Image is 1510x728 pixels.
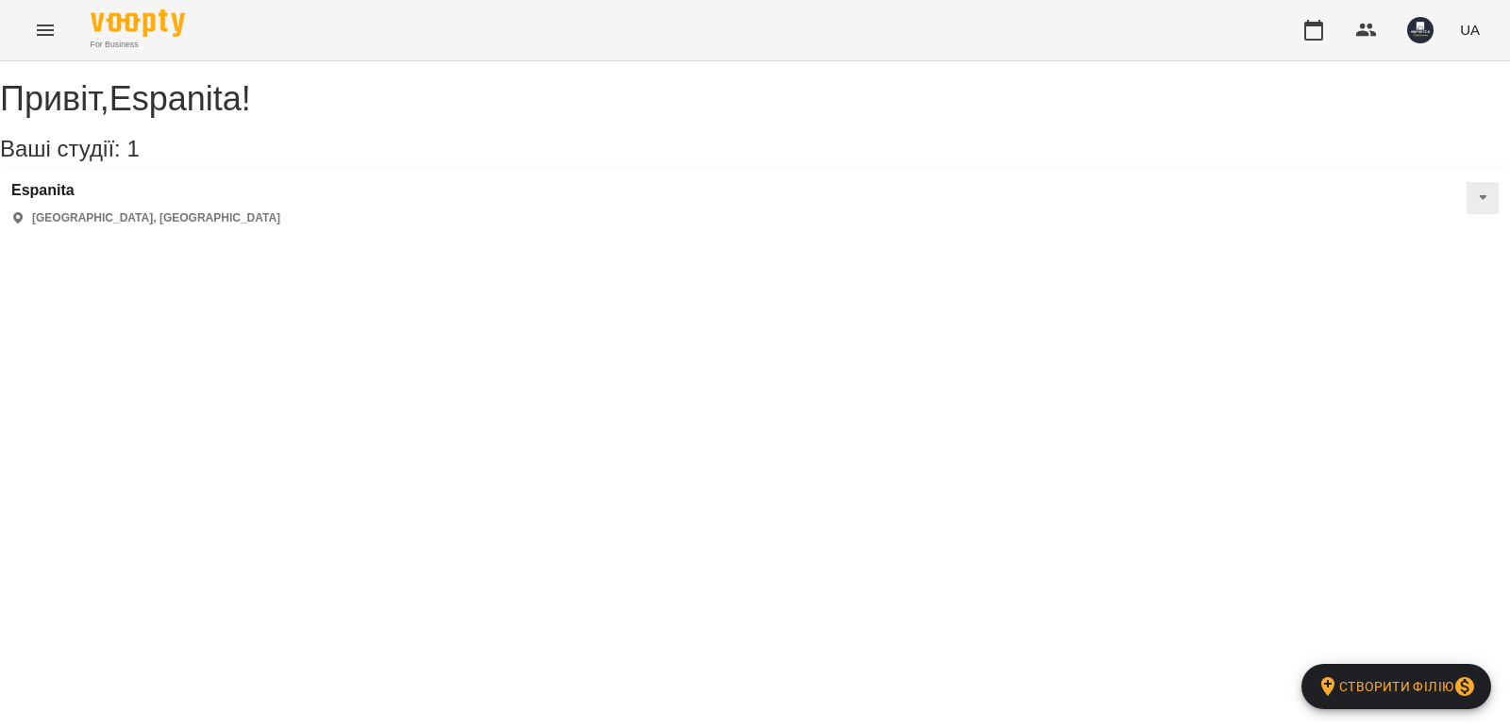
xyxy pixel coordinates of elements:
[1407,17,1434,43] img: e7cd9ba82654fddca2813040462380a1.JPG
[91,9,185,37] img: Voopty Logo
[1452,12,1487,47] button: UA
[23,8,68,53] button: Menu
[11,182,280,199] a: Espanita
[32,210,280,226] p: [GEOGRAPHIC_DATA], [GEOGRAPHIC_DATA]
[91,39,185,51] span: For Business
[126,136,139,161] span: 1
[1460,20,1480,40] span: UA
